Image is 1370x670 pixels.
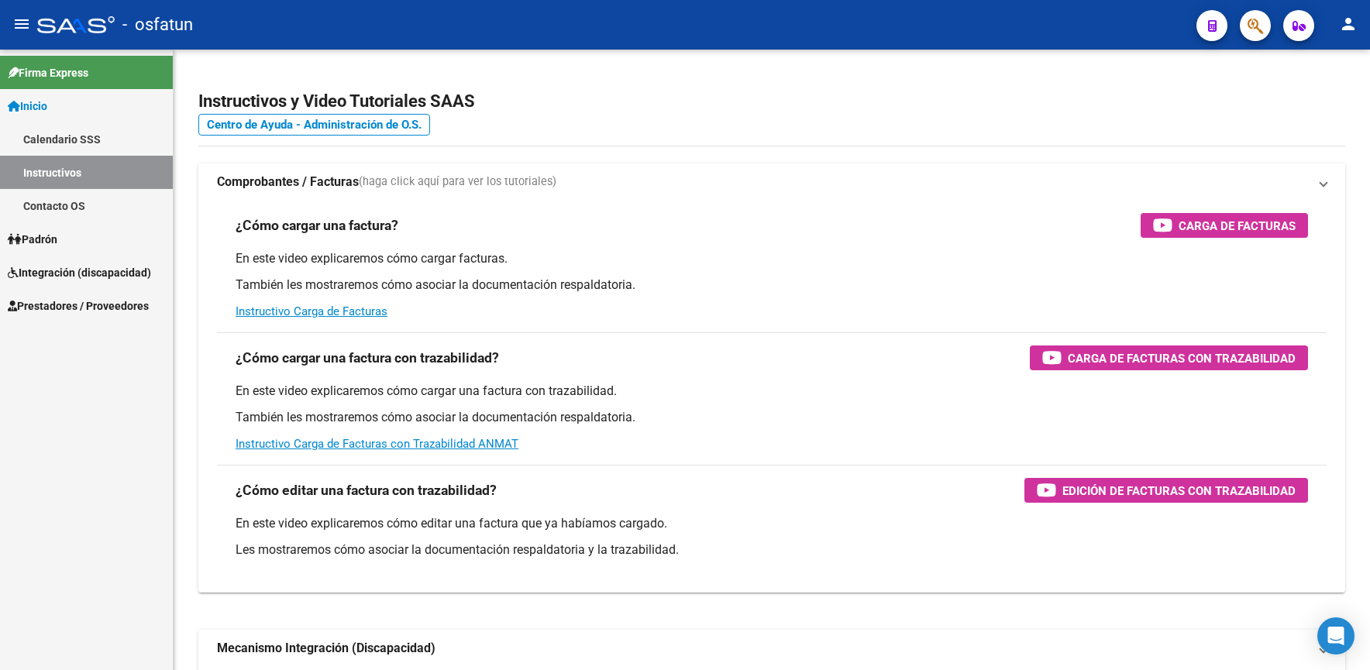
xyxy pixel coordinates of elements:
[8,64,88,81] span: Firma Express
[8,264,151,281] span: Integración (discapacidad)
[236,347,499,369] h3: ¿Cómo cargar una factura con trazabilidad?
[236,304,387,318] a: Instructivo Carga de Facturas
[236,215,398,236] h3: ¿Cómo cargar una factura?
[198,201,1345,593] div: Comprobantes / Facturas(haga click aquí para ver los tutoriales)
[1062,481,1296,500] span: Edición de Facturas con Trazabilidad
[1024,478,1308,503] button: Edición de Facturas con Trazabilidad
[198,114,430,136] a: Centro de Ayuda - Administración de O.S.
[236,541,1308,558] p: Les mostraremos cómo asociar la documentación respaldatoria y la trazabilidad.
[236,277,1308,294] p: También les mostraremos cómo asociar la documentación respaldatoria.
[236,409,1308,426] p: También les mostraremos cómo asociar la documentación respaldatoria.
[1141,213,1308,238] button: Carga de Facturas
[217,640,435,657] strong: Mecanismo Integración (Discapacidad)
[1179,216,1296,235] span: Carga de Facturas
[8,297,149,314] span: Prestadores / Proveedores
[198,87,1345,116] h2: Instructivos y Video Tutoriales SAAS
[236,383,1308,400] p: En este video explicaremos cómo cargar una factura con trazabilidad.
[236,437,518,451] a: Instructivo Carga de Facturas con Trazabilidad ANMAT
[8,231,57,248] span: Padrón
[1030,345,1308,370] button: Carga de Facturas con Trazabilidad
[236,250,1308,267] p: En este video explicaremos cómo cargar facturas.
[198,163,1345,201] mat-expansion-panel-header: Comprobantes / Facturas(haga click aquí para ver los tutoriales)
[8,98,47,115] span: Inicio
[1317,617,1355,655] div: Open Intercom Messenger
[12,15,31,33] mat-icon: menu
[198,630,1345,667] mat-expansion-panel-header: Mecanismo Integración (Discapacidad)
[236,515,1308,532] p: En este video explicaremos cómo editar una factura que ya habíamos cargado.
[236,479,497,501] h3: ¿Cómo editar una factura con trazabilidad?
[1339,15,1358,33] mat-icon: person
[122,8,193,42] span: - osfatun
[359,174,556,191] span: (haga click aquí para ver los tutoriales)
[1068,349,1296,368] span: Carga de Facturas con Trazabilidad
[217,174,359,191] strong: Comprobantes / Facturas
